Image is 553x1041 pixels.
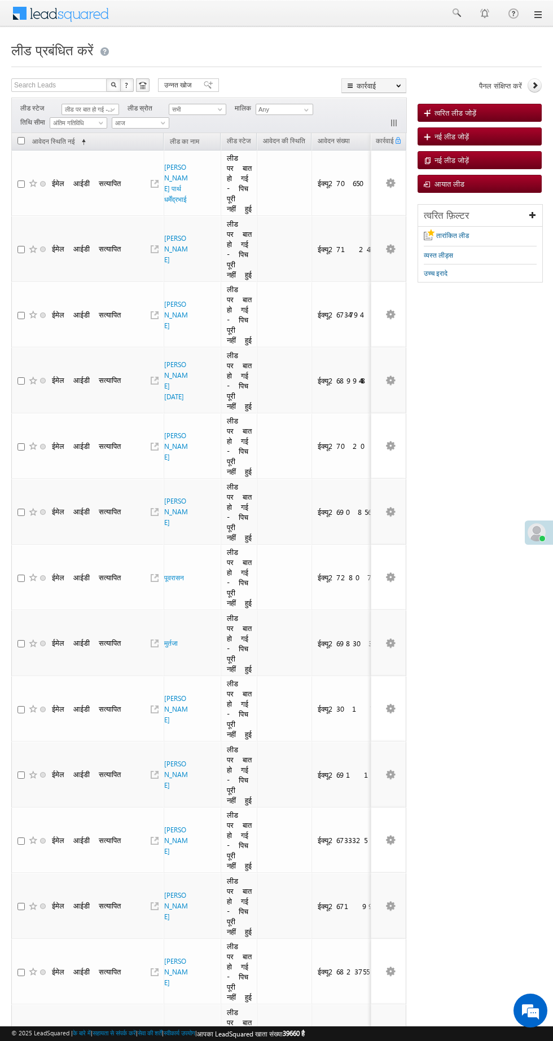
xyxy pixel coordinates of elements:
[169,104,226,115] a: सभी
[164,639,178,647] a: मुर्तजा
[164,497,188,527] a: [PERSON_NAME]
[112,117,169,129] a: आज
[164,234,188,264] a: [PERSON_NAME]
[227,941,252,1002] font: लीड पर बात हो गई - पिच पूरी नहीं हुई
[227,153,252,213] font: लीड पर बात हो गई - पिच पूरी नहीं हुई
[318,638,390,648] font: ईक्यू26983031
[318,901,394,911] font: ईक्यू26719920
[125,80,130,90] font: ?
[318,441,406,451] font: ईक्यू27020016
[20,118,45,126] font: तिथि सीमा
[221,135,256,149] a: लीड स्टेज
[479,81,522,90] font: पैनल संक्षिप्त करें
[11,1029,73,1036] font: © 2025 LeadSquared |
[164,826,188,855] a: [PERSON_NAME]
[172,105,181,113] font: सभी
[434,108,476,117] font: त्वरित लीड जोड़ें
[164,431,188,461] a: [PERSON_NAME]
[227,284,252,345] font: लीड पर बात हो गई - पिच पूरी नहीं हुई
[227,810,252,870] font: लीड पर बात हो गई - पिच पूरी नहीं हुई
[318,967,370,976] font: ईक्यू26823755
[53,119,84,126] font: अंतिम गतिविधि
[115,119,125,126] font: आज
[164,300,188,330] a: [PERSON_NAME]
[434,155,469,165] font: नई लीड जोड़ें
[73,1029,91,1036] font: के बारे में
[298,104,312,116] a: सभी आइटम दिखाएं
[164,760,188,789] a: [PERSON_NAME]
[52,375,121,385] font: ईमेल आईडी सत्यापित
[164,957,188,987] a: [PERSON_NAME]
[52,441,121,451] font: ईमेल आईडी सत्यापित
[164,81,191,89] font: उन्नत खोज
[164,574,184,582] a: पूवरासन
[376,136,394,145] font: कार्रवाई
[11,41,93,59] font: लीड प्रबंधित करें
[164,163,188,204] a: [PERSON_NAME] पार्थ धर्मेंद्रभाई
[62,104,119,115] a: लीड पर बात हो गई - पिच पूरी नहीं हुई
[164,694,188,724] a: [PERSON_NAME]
[52,506,121,516] font: ईमेल आईडी सत्यापित
[357,82,376,90] font: कार्रवाई
[318,572,385,582] font: ईक्यू27280789
[52,572,121,582] font: ईमेल आईडी सत्यापित
[227,350,252,411] font: लीड पर बात हो गई - पिच पूरी नहीं हुई
[318,310,361,319] font: ईक्यू26734794
[227,482,252,542] font: लीड पर बात हो गई - पिच पूरी नहीं हुई
[318,835,367,845] font: ईक्यू26733325
[27,135,91,149] a: आवेदन स्थिति नई
[52,769,121,779] font: ईमेल आईडी सत्यापित
[52,310,121,319] font: ईमेल आईडी सत्यापित
[227,876,252,936] font: लीड पर बात हो गई - पिच पूरी नहीं हुई
[318,244,398,254] font: ईक्यू27124321
[93,1029,136,1036] a: सहायता से संपर्क करें
[197,1030,283,1038] font: आपका LeadSquared खाता संख्या
[436,231,469,240] font: तारांकित लीड
[164,1029,195,1036] a: स्वीकार्य उपयोग
[50,117,107,129] a: अंतिम गतिविधि
[227,744,252,805] font: लीड पर बात हो गई - पिच पूरी नहीं हुई
[341,78,406,93] button: कार्रवाई
[227,678,252,739] font: लीड पर बात हो गई - पिच पूरी नहीं हुई
[424,209,469,222] font: त्वरित फ़िल्टर
[318,178,387,188] font: ईक्यू27065050
[120,78,134,92] button: ?
[52,638,121,647] font: ईमेल आईडी सत्यापित
[318,770,396,779] font: ईक्यू26911949
[424,251,453,259] font: व्यस्त लीड्स
[263,136,305,145] font: आवेदन की स्थिति
[128,104,152,112] font: लीड स्रोत
[52,835,121,845] font: ईमेल आईडी सत्यापित
[138,1029,162,1036] a: सेवा की शर्तें
[257,135,311,149] a: आवेदन की स्थिति
[164,135,205,150] a: लीड का नाम
[434,179,464,188] font: आयात लीड
[195,1029,197,1036] font: |
[227,547,252,607] font: लीड पर बात हो गई - पिच पूरी नहीं हुई
[91,1029,93,1036] font: |
[52,967,121,976] font: ईमेल आईडी सत्यापित
[162,1029,164,1036] font: |
[283,1029,305,1038] font: 39660 है
[318,136,350,145] font: आवेदन संख्या
[164,891,188,921] a: [PERSON_NAME]
[235,104,251,112] font: मालिक
[52,244,121,253] font: ईमेल आईडी सत्यापित
[164,360,188,401] a: [PERSON_NAME][DATE]
[227,219,252,279] font: लीड पर बात हो गई - पिच पूरी नहीं हुई
[424,269,447,277] font: उच्च इरादे
[227,613,252,673] font: लीड पर बात हो गई - पिच पूरी नहीं हुई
